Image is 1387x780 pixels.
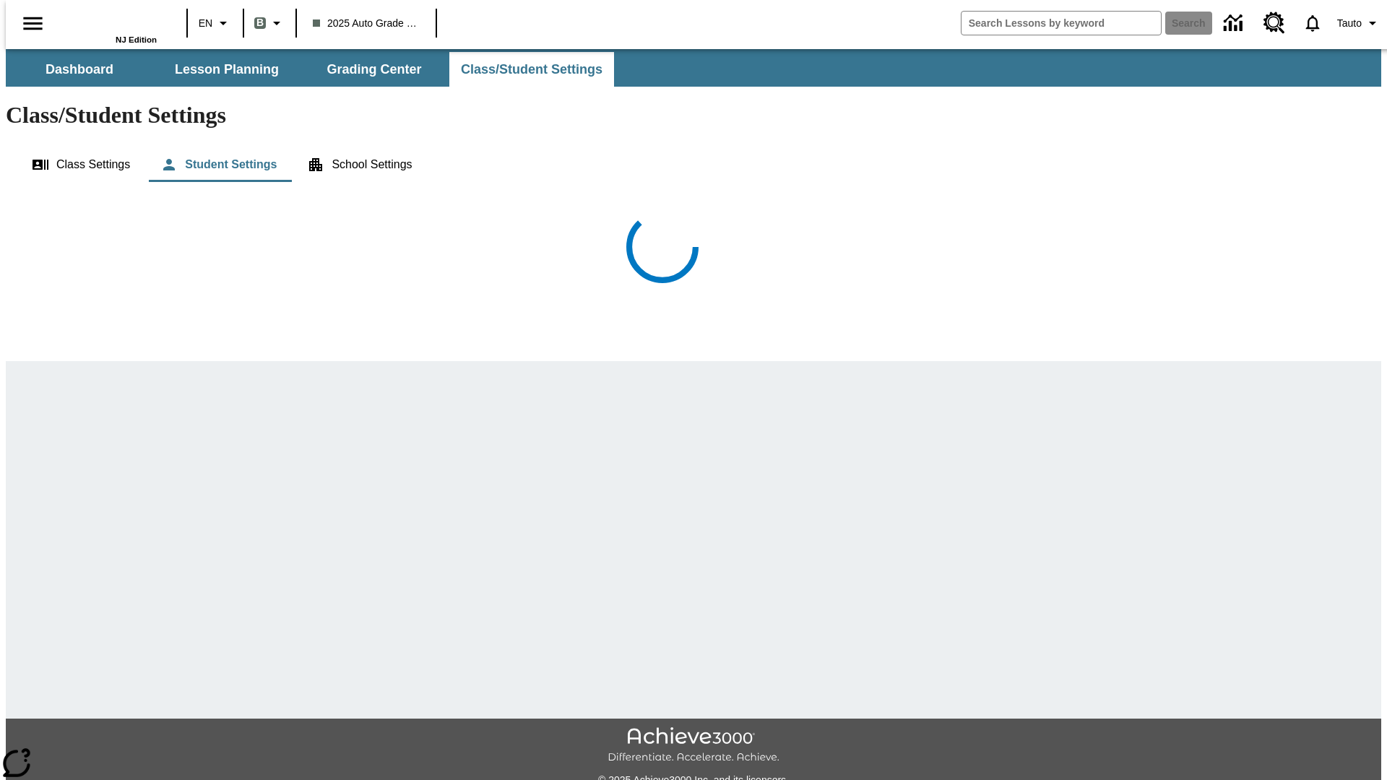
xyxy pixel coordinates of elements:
img: Achieve3000 Differentiate Accelerate Achieve [608,727,779,764]
div: Home [63,5,157,44]
span: NJ Edition [116,35,157,44]
span: B [256,14,264,32]
a: Notifications [1294,4,1331,42]
button: Lesson Planning [155,52,299,87]
span: 2025 Auto Grade 1 B [313,16,420,31]
button: Profile/Settings [1331,10,1387,36]
button: Grading Center [302,52,446,87]
span: Tauto [1337,16,1362,31]
span: Grading Center [327,61,421,78]
a: Data Center [1215,4,1255,43]
button: Class/Student Settings [449,52,614,87]
button: Boost Class color is gray green. Change class color [249,10,291,36]
button: Student Settings [149,147,288,182]
div: Class/Student Settings [20,147,1367,182]
span: Lesson Planning [175,61,279,78]
span: Class/Student Settings [461,61,602,78]
button: School Settings [295,147,423,182]
div: SubNavbar [6,49,1381,87]
button: Language: EN, Select a language [192,10,238,36]
div: SubNavbar [6,52,615,87]
button: Class Settings [20,147,142,182]
input: search field [962,12,1161,35]
button: Open side menu [12,2,54,45]
span: EN [199,16,212,31]
span: Dashboard [46,61,113,78]
button: Dashboard [7,52,152,87]
h1: Class/Student Settings [6,102,1381,129]
a: Resource Center, Will open in new tab [1255,4,1294,43]
a: Home [63,6,157,35]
